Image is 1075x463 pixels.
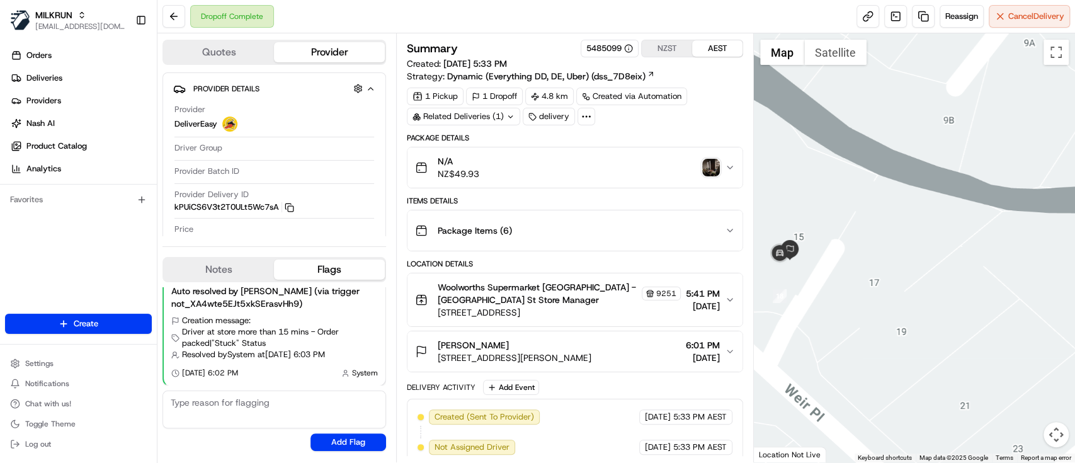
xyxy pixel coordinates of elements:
div: delivery [523,108,575,125]
span: 5:33 PM AEST [673,411,727,423]
span: Not Assigned Driver [435,442,509,453]
button: Notifications [5,375,152,392]
button: Show street map [760,40,804,65]
span: System [352,368,378,378]
div: Auto resolved by [PERSON_NAME] (via trigger not_XA4wte5EJt5xkSErasvHh9) [171,285,378,310]
button: Reassign [940,5,984,28]
button: Keyboard shortcuts [858,454,912,462]
div: Delivery Activity [407,382,475,392]
span: Created (Sent To Provider) [435,411,534,423]
button: Chat with us! [5,395,152,413]
div: Location Details [407,259,743,269]
button: Flags [274,260,384,280]
button: Settings [5,355,152,372]
span: Notifications [25,379,69,389]
button: [EMAIL_ADDRESS][DOMAIN_NAME] [35,21,125,31]
button: N/ANZ$49.93photo_proof_of_delivery image [407,147,742,188]
span: Provider Delivery ID [174,189,249,200]
span: Chat with us! [25,399,71,409]
button: Add Flag [310,433,386,451]
span: NZ$12.31 [174,236,212,247]
button: Quotes [164,42,274,62]
span: Dynamic (Everything DD, DE, Uber) (dss_7D8eix) [447,70,646,83]
span: Settings [25,358,54,369]
span: Log out [25,439,51,449]
span: Provider Batch ID [174,166,239,177]
button: MILKRUNMILKRUN[EMAIL_ADDRESS][DOMAIN_NAME] [5,5,130,35]
a: Orders [5,45,157,66]
span: [DATE] [686,352,720,364]
div: 5485099 [586,43,633,54]
button: Map camera controls [1044,422,1069,447]
button: MILKRUN [35,9,72,21]
span: Deliveries [26,72,62,84]
button: Notes [164,260,274,280]
div: Related Deliveries (1) [407,108,520,125]
span: Reassign [945,11,978,22]
button: Provider [274,42,384,62]
div: 18 [773,289,787,303]
span: DeliverEasy [174,118,217,130]
span: Product Catalog [26,140,87,152]
h3: Summary [407,43,458,54]
span: 5:33 PM AEST [673,442,727,453]
span: Nash AI [26,118,55,129]
span: Woolworths Supermarket [GEOGRAPHIC_DATA] - [GEOGRAPHIC_DATA] St Store Manager [438,281,639,306]
span: [DATE] [686,300,720,312]
span: Map data ©2025 Google [919,454,988,461]
img: Google [757,446,799,462]
div: Favorites [5,190,152,210]
button: Provider Details [173,78,375,99]
button: Package Items (6) [407,210,742,251]
span: 6:01 PM [686,339,720,352]
a: Deliveries [5,68,157,88]
img: MILKRUN [10,10,30,30]
span: Driver Group [174,142,222,154]
button: kPUiCS6V3t2T0ULt5Wc7sA [174,202,294,213]
span: Providers [26,95,61,106]
div: Strategy: [407,70,655,83]
div: 4.8 km [525,88,574,105]
span: Price [174,224,193,235]
span: N/A [438,155,479,168]
div: Items Details [407,196,743,206]
span: Analytics [26,163,61,174]
a: Dynamic (Everything DD, DE, Uber) (dss_7D8eix) [447,70,655,83]
button: Show satellite imagery [804,40,867,65]
div: 1 Dropoff [466,88,523,105]
span: [STREET_ADDRESS][PERSON_NAME] [438,352,591,364]
a: Terms [996,454,1013,461]
a: Open this area in Google Maps (opens a new window) [757,446,799,462]
span: [DATE] 5:33 PM [443,58,507,69]
button: Toggle fullscreen view [1044,40,1069,65]
span: Creation message: [182,315,251,326]
button: Create [5,314,152,334]
span: Provider Details [193,84,259,94]
span: [DATE] 6:02 PM [182,368,238,378]
a: Report a map error [1021,454,1071,461]
span: [STREET_ADDRESS] [438,306,681,319]
span: Driver at store more than 15 mins - Order packed | "Stuck" Status [182,326,378,349]
span: 5:41 PM [686,287,720,300]
span: 9251 [656,289,676,299]
span: Provider [174,104,205,115]
div: Package Details [407,133,743,143]
button: NZST [642,40,692,57]
button: NZ$12.31 [174,236,285,248]
span: NZ$49.93 [438,168,479,180]
a: Analytics [5,159,157,179]
a: Created via Automation [576,88,687,105]
button: Log out [5,435,152,453]
span: [DATE] [645,442,671,453]
span: Created: [407,57,507,70]
span: [PERSON_NAME] [438,339,509,352]
span: Toggle Theme [25,419,76,429]
img: photo_proof_of_delivery image [702,159,720,176]
button: AEST [692,40,742,57]
button: CancelDelivery [989,5,1070,28]
a: Product Catalog [5,136,157,156]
